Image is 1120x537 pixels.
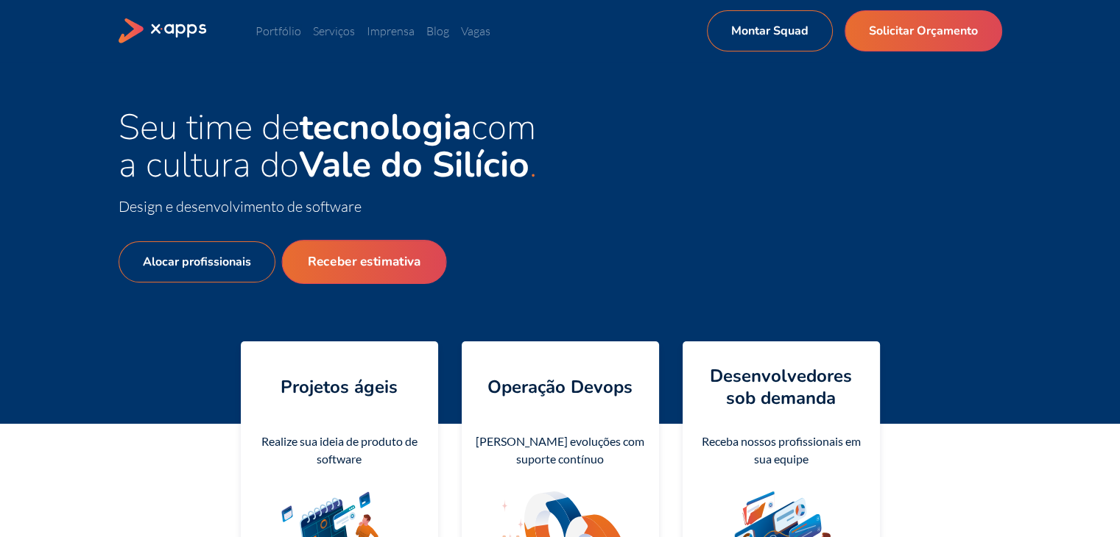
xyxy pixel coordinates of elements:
a: Portfólio [256,24,301,38]
a: Serviços [313,24,355,38]
a: Imprensa [367,24,415,38]
strong: Vale do Silício [299,141,529,189]
a: Montar Squad [707,10,833,51]
a: Receber estimativa [281,240,446,284]
span: Design e desenvolvimento de software [119,197,362,216]
a: Solicitar Orçamento [845,10,1002,51]
strong: tecnologia [300,103,471,152]
span: Seu time de com a cultura do [119,103,536,189]
h4: Desenvolvedores sob demanda [694,365,868,409]
div: [PERSON_NAME] evoluções com suporte contínuo [473,433,647,468]
a: Vagas [461,24,490,38]
h4: Operação Devops [487,376,633,398]
a: Alocar profissionais [119,241,275,282]
div: Receba nossos profissionais em sua equipe [694,433,868,468]
div: Realize sua ideia de produto de software [253,433,426,468]
h4: Projetos ágeis [281,376,398,398]
a: Blog [426,24,449,38]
